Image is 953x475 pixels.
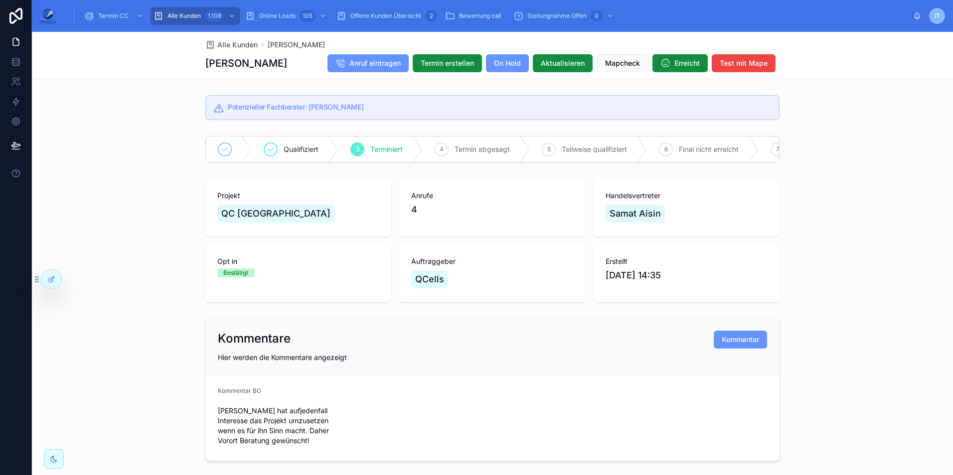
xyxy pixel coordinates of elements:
span: Termin abgesagt [455,144,510,154]
div: 1.108 [205,10,224,22]
span: Kommentar [722,335,759,345]
span: 6 [664,145,668,153]
span: QCells [415,272,444,286]
span: Teilweise qualifiziert [562,144,627,154]
span: Anruf eintragen [349,58,401,68]
span: [DATE] 14:35 [606,268,768,282]
h1: [PERSON_NAME] [205,56,287,70]
button: Test mit Mape [712,54,776,72]
h5: Potenzieller Fachberater: Andreas Klee [228,104,771,111]
span: Kommentar BO [218,387,261,394]
div: 0 [591,10,603,22]
span: Erstellt [606,256,768,266]
span: 5 [547,145,551,153]
span: Alle Kunden [167,12,201,20]
span: Terminiert [370,144,403,154]
span: Auftraggeber [411,256,573,266]
span: [PERSON_NAME] hat aufjedenfall Interesse das Projekt umzusetzen wenn es für ihn Sinn macht. Daher... [218,406,349,446]
a: [PERSON_NAME] [268,40,325,50]
button: Erreicht [652,54,708,72]
span: On Hold [494,58,521,68]
span: 4 [411,203,417,217]
h2: Kommentare [218,331,291,347]
span: 7 [776,145,780,153]
a: Online Leads105 [242,7,331,25]
span: Offene Kunden Übersicht [350,12,421,20]
span: 4 [440,145,444,153]
div: 105 [300,10,316,22]
span: Handelsvertreter [606,191,768,201]
span: Termin erstellen [421,58,474,68]
span: Qualifiziert [284,144,318,154]
span: IT [935,12,940,20]
button: Aktualisieren [533,54,593,72]
a: Stellungnahme Offen0 [510,7,619,25]
span: Hier werden die Kommentare angezeigt [218,353,347,361]
button: Termin erstellen [413,54,482,72]
span: Erreicht [674,58,700,68]
button: Anruf eintragen [327,54,409,72]
img: App logo [40,8,56,24]
span: 3 [356,145,359,153]
span: Anrufe [411,191,573,201]
div: Bestätigt [223,268,248,277]
span: Mapcheck [605,58,640,68]
span: QC [GEOGRAPHIC_DATA] [221,207,330,221]
a: Bewertung call [442,7,508,25]
span: Aktualisieren [541,58,585,68]
button: Kommentar [714,331,767,349]
span: Opt in [217,256,379,266]
button: Mapcheck [597,54,648,72]
a: Termin CC [81,7,149,25]
a: Alle Kunden1.108 [151,7,240,25]
div: scrollable content [64,5,913,27]
span: Online Leads [259,12,296,20]
span: Termin CC [98,12,129,20]
a: Alle Kunden [205,40,258,50]
span: Final nicht erreicht [679,144,739,154]
button: On Hold [486,54,529,72]
a: Offene Kunden Übersicht2 [333,7,440,25]
span: Bewertung call [459,12,501,20]
span: Alle Kunden [217,40,258,50]
span: Test mit Mape [720,58,768,68]
span: Projekt [217,191,379,201]
span: Samat Aisin [610,207,661,221]
div: 2 [425,10,437,22]
span: Stellungnahme Offen [527,12,587,20]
